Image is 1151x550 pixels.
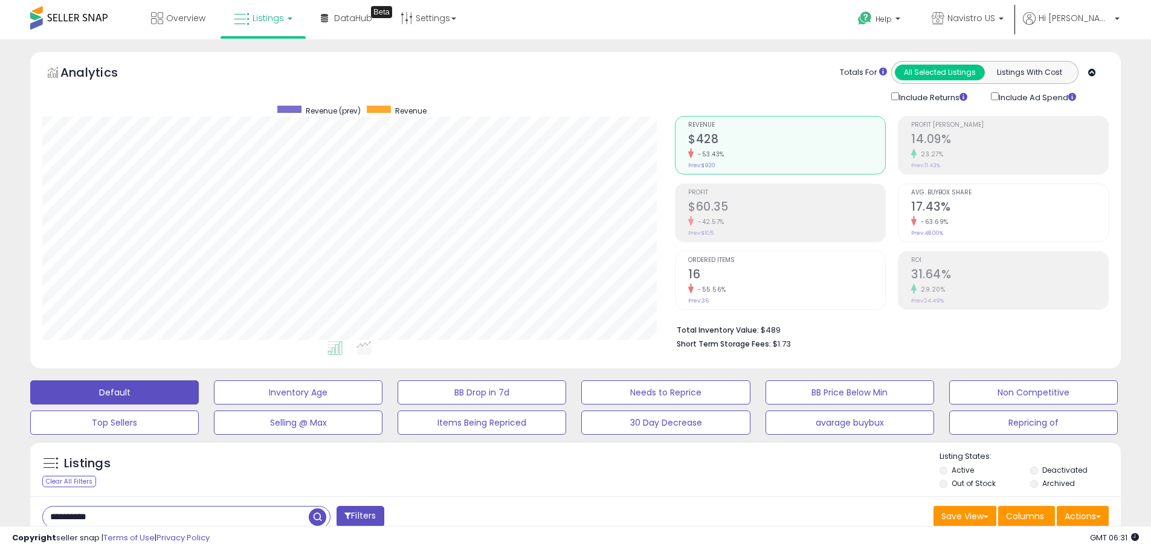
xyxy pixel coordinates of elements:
[1023,12,1120,39] a: Hi [PERSON_NAME]
[917,285,945,294] small: 29.20%
[998,506,1055,526] button: Columns
[677,325,759,335] b: Total Inventory Value:
[688,190,885,196] span: Profit
[103,532,155,543] a: Terms of Use
[694,150,724,159] small: -53.43%
[337,506,384,527] button: Filters
[1042,465,1088,475] label: Deactivated
[156,532,210,543] a: Privacy Policy
[952,478,996,488] label: Out of Stock
[1090,532,1139,543] span: 2025-09-8 06:31 GMT
[949,380,1118,405] button: Non Competitive
[911,122,1108,129] span: Profit [PERSON_NAME]
[688,200,885,216] h2: $60.35
[766,380,934,405] button: BB Price Below Min
[911,132,1108,149] h2: 14.09%
[688,229,714,237] small: Prev: $105
[371,6,392,18] div: Tooltip anchor
[688,297,709,304] small: Prev: 36
[64,455,111,472] h5: Listings
[840,67,887,78] div: Totals For
[911,297,944,304] small: Prev: 24.49%
[911,229,943,237] small: Prev: 48.00%
[911,162,940,169] small: Prev: 11.43%
[857,11,872,26] i: Get Help
[214,380,382,405] button: Inventory Age
[911,190,1108,196] span: Avg. Buybox Share
[306,106,361,116] span: Revenue (prev)
[395,106,427,116] span: Revenue
[688,122,885,129] span: Revenue
[933,506,996,526] button: Save View
[882,90,982,104] div: Include Returns
[773,338,791,350] span: $1.73
[984,65,1074,80] button: Listings With Cost
[581,380,750,405] button: Needs to Reprice
[917,217,949,226] small: -63.69%
[952,465,974,475] label: Active
[677,339,771,349] b: Short Term Storage Fees:
[398,380,566,405] button: BB Drop in 7d
[911,267,1108,284] h2: 31.64%
[688,162,715,169] small: Prev: $920
[42,476,96,487] div: Clear All Filters
[253,12,284,24] span: Listings
[688,132,885,149] h2: $428
[982,90,1095,104] div: Include Ad Spend
[848,2,912,39] a: Help
[911,200,1108,216] h2: 17.43%
[694,217,724,226] small: -42.57%
[895,65,985,80] button: All Selected Listings
[947,12,995,24] span: Navistro US
[30,411,199,435] button: Top Sellers
[766,411,934,435] button: avarage buybux
[940,451,1121,462] p: Listing States:
[949,411,1118,435] button: Repricing of
[166,12,205,24] span: Overview
[214,411,382,435] button: Selling @ Max
[875,14,892,24] span: Help
[30,380,199,405] button: Default
[917,150,943,159] small: 23.27%
[677,322,1100,336] li: $489
[12,532,210,544] div: seller snap | |
[911,257,1108,264] span: ROI
[688,257,885,264] span: Ordered Items
[694,285,726,294] small: -55.56%
[12,532,56,543] strong: Copyright
[334,12,372,24] span: DataHub
[688,267,885,284] h2: 16
[1006,510,1044,522] span: Columns
[1039,12,1111,24] span: Hi [PERSON_NAME]
[398,411,566,435] button: Items Being Repriced
[60,64,141,84] h5: Analytics
[1042,478,1075,488] label: Archived
[1057,506,1109,526] button: Actions
[581,411,750,435] button: 30 Day Decrease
